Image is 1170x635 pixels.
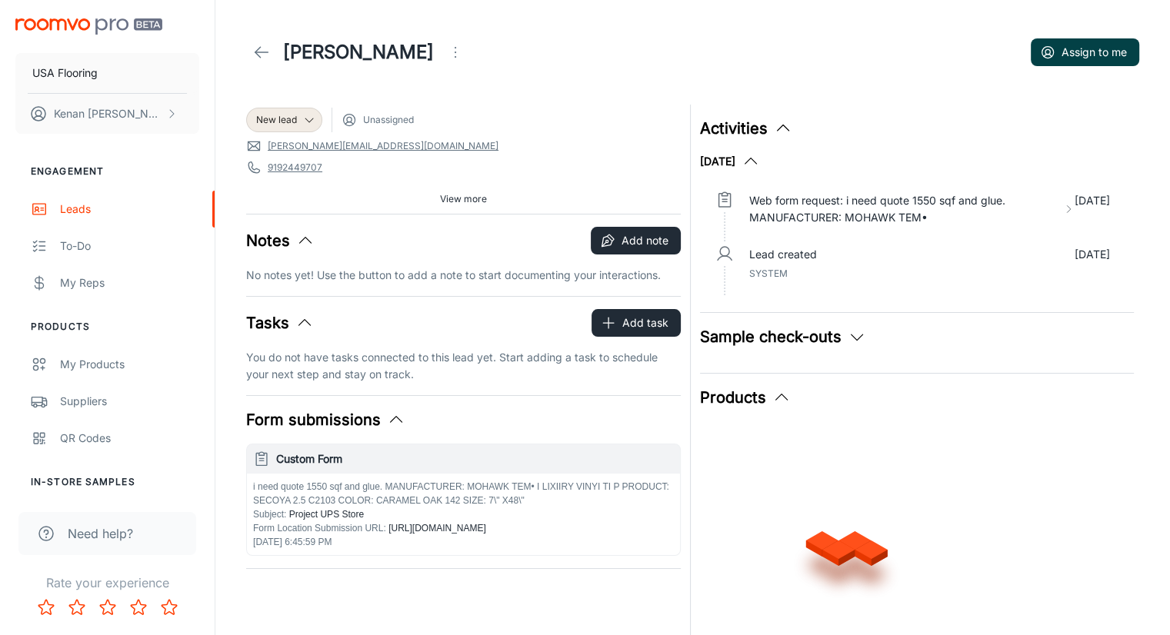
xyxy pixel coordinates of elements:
div: Leads [60,201,199,218]
button: USA Flooring [15,53,199,93]
button: Rate 1 star [31,592,62,623]
span: [URL][DOMAIN_NAME] [386,523,486,534]
span: Project UPS Store [286,509,364,520]
p: You do not have tasks connected to this lead yet. Start adding a task to schedule your next step ... [246,349,681,383]
span: Unassigned [363,113,414,127]
div: QR Codes [60,430,199,447]
div: To-do [60,238,199,254]
a: [PERSON_NAME][EMAIL_ADDRESS][DOMAIN_NAME] [268,139,498,153]
button: Open menu [440,37,471,68]
p: i need quote 1550 sqf and glue. MANUFACTURER: MOHAWK TEM• I LIXIIRY VINYI TI P PRODUCT: SECOYA 2.... [253,480,674,507]
div: My Reps [60,274,199,291]
p: Lead created [749,246,817,263]
button: Rate 4 star [123,592,154,623]
span: Need help? [68,524,133,543]
p: No notes yet! Use the button to add a note to start documenting your interactions. [246,267,681,284]
button: Kenan [PERSON_NAME] [15,94,199,134]
button: [DATE] [700,152,760,171]
button: Rate 2 star [62,592,92,623]
button: Tasks [246,311,314,334]
p: USA Flooring [32,65,98,81]
button: Activities [700,117,792,140]
button: Custom Formi need quote 1550 sqf and glue. MANUFACTURER: MOHAWK TEM• I LIXIIRY VINYI TI P PRODUCT... [247,444,680,555]
span: Subject : [253,509,286,520]
button: Rate 5 star [154,592,185,623]
button: Add task [592,309,681,337]
span: View more [440,192,487,206]
button: Products [700,386,791,409]
button: Assign to me [1031,38,1139,66]
p: Kenan [PERSON_NAME] [54,105,162,122]
p: Web form request: i need quote 1550 sqf and glue. MANUFACTURER: MOHAWK TEM• [749,192,1058,226]
h6: Custom Form [276,450,674,467]
p: [DATE] [1074,246,1109,263]
a: 9192449707 [268,161,322,175]
button: Form submissions [246,408,405,431]
span: System [749,268,788,279]
span: New lead [256,113,297,127]
p: [DATE] [1074,192,1109,226]
button: View more [434,188,493,211]
span: [DATE] 6:45:59 PM [253,537,332,547]
button: Add note [591,227,681,254]
p: Rate your experience [12,573,202,592]
div: Suppliers [60,393,199,410]
button: Sample check-outs [700,325,866,348]
div: My Products [60,356,199,373]
button: Rate 3 star [92,592,123,623]
h1: [PERSON_NAME] [283,38,434,66]
div: New lead [246,108,322,132]
span: Form Location Submission URL : [253,523,386,534]
button: Notes [246,229,315,252]
img: Roomvo PRO Beta [15,18,162,35]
